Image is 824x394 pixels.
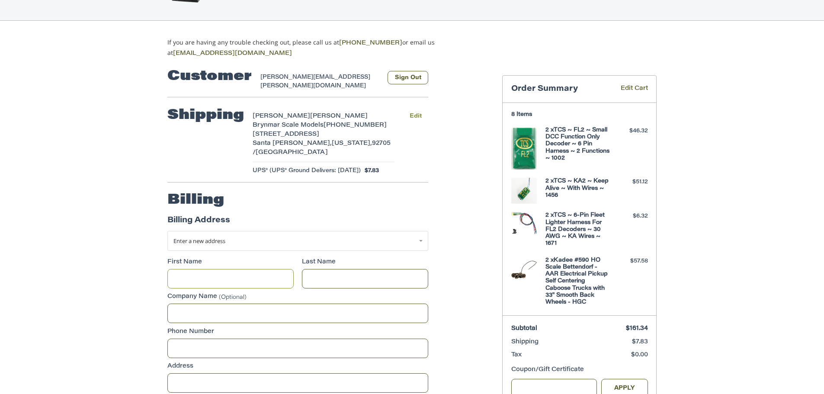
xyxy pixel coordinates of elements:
h4: 2 x TCS ~ KA2 ~ Keep Alive ~ With Wires ~ 1456 [545,178,612,199]
legend: Billing Address [167,215,230,231]
span: Subtotal [511,326,537,332]
a: Enter or select a different address [167,231,428,251]
span: [US_STATE], [332,141,372,147]
span: [PERSON_NAME] [310,113,368,119]
label: Phone Number [167,327,428,336]
span: [PHONE_NUMBER] [324,122,387,128]
span: [PERSON_NAME] [253,113,310,119]
div: $46.32 [614,127,648,135]
label: Last Name [302,258,428,267]
span: $161.34 [626,326,648,332]
span: Tax [511,352,522,358]
small: (Optional) [219,295,247,300]
h3: Order Summary [511,84,608,94]
span: [STREET_ADDRESS] [253,131,319,138]
a: Edit Cart [608,84,648,94]
div: $6.32 [614,212,648,221]
span: $0.00 [631,352,648,358]
p: If you are having any trouble checking out, please call us at or email us at [167,38,462,58]
h4: 2 x TCS ~ 6-Pin Fleet Lighter Harness For FL2 Decoders ~ 30 AWG ~ KA Wires ~ 1671 [545,212,612,247]
h4: 2 x Kadee #590 HO Scale Bettendorf - AAR Electrical Pickup Self Centering Caboose Trucks with 33"... [545,257,612,306]
span: Santa [PERSON_NAME], [253,141,332,147]
span: [GEOGRAPHIC_DATA] [256,150,328,156]
h2: Customer [167,68,252,85]
span: Shipping [511,339,539,345]
span: UPS® (UPS® Ground Delivers: [DATE]) [253,167,361,175]
label: Address [167,362,428,371]
span: Brynmar Scale Models [253,122,324,128]
span: Enter a new address [173,237,225,245]
a: [EMAIL_ADDRESS][DOMAIN_NAME] [173,51,292,57]
label: Company Name [167,292,428,301]
div: $57.58 [614,257,648,266]
button: Edit [403,110,428,122]
div: $51.12 [614,178,648,186]
span: $7.83 [361,167,379,175]
a: [PHONE_NUMBER] [339,40,402,46]
div: [PERSON_NAME][EMAIL_ADDRESS][PERSON_NAME][DOMAIN_NAME] [260,73,379,90]
div: Coupon/Gift Certificate [511,365,648,375]
h3: 8 Items [511,111,648,118]
button: Sign Out [388,71,428,84]
label: First Name [167,258,294,267]
span: $7.83 [632,339,648,345]
h2: Shipping [167,107,244,124]
h4: 2 x TCS ~ FL2 ~ Small DCC Function Only Decoder ~ 6 Pin Harness ~ 2 Functions ~ 1002 [545,127,612,162]
h2: Billing [167,192,224,209]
